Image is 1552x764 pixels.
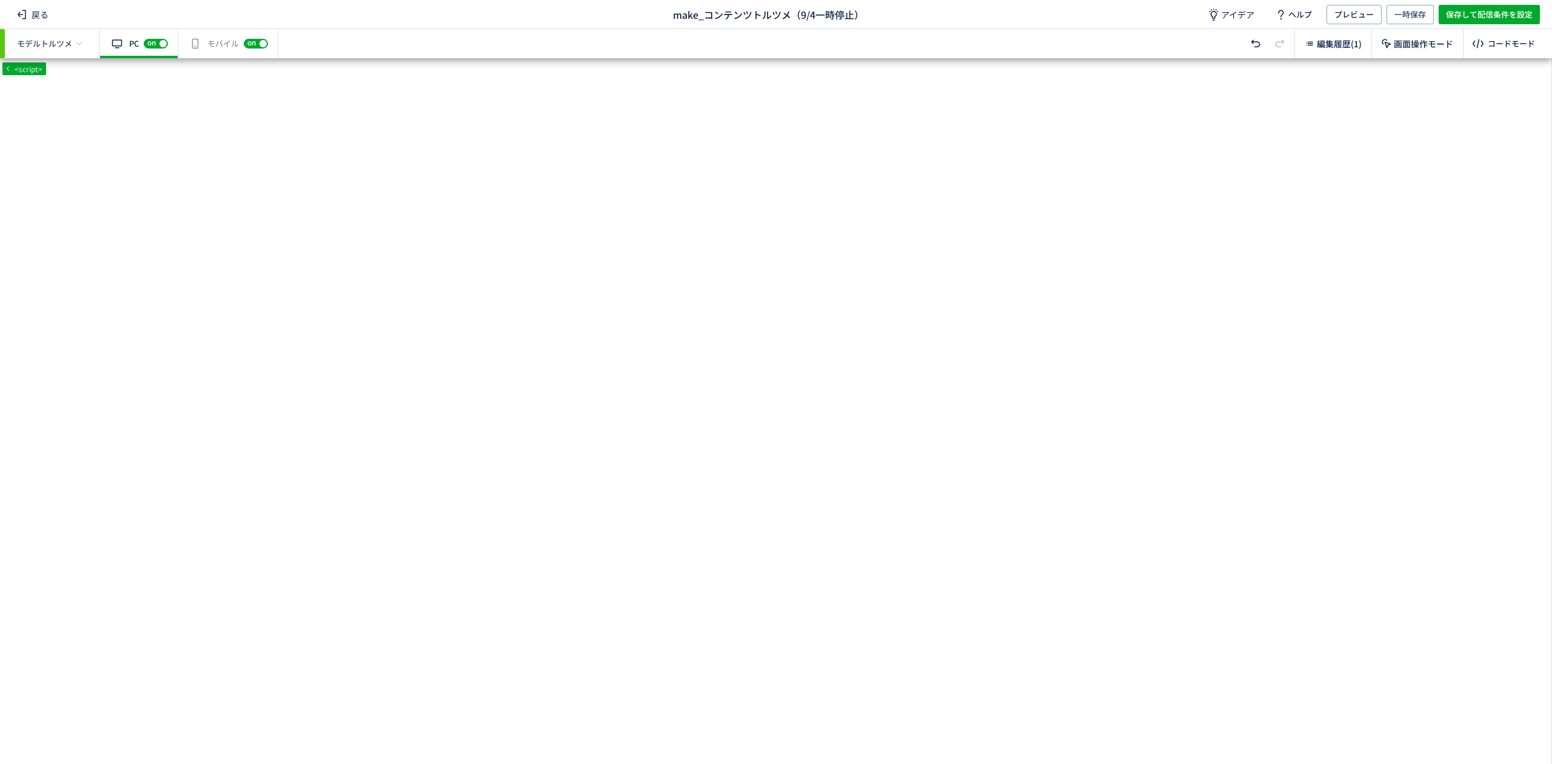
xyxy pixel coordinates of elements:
span: 編集履歴(1) [1317,38,1362,50]
span: 戻る [12,5,53,24]
button: 保存して配信条件を設定 [1439,5,1540,24]
span: on [147,39,156,46]
span: 画面操作モード [1394,38,1453,50]
span: ヘルプ [1288,5,1312,24]
span: 保存して配信条件を設定 [1446,5,1533,24]
span: on [247,39,256,46]
span: プレビュー [1334,5,1374,24]
div: コードモード [1488,38,1535,50]
span: モデルトルツメ [17,38,72,49]
a: ヘルプ [1264,5,1322,24]
span: アイデア [1221,8,1254,21]
span: 一時保存 [1394,5,1426,24]
span: make_コンテンツトルツメ（9/4一時停止） [673,7,864,21]
button: 一時保存 [1386,5,1434,24]
button: プレビュー [1326,5,1382,24]
span: <script> [12,64,45,74]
